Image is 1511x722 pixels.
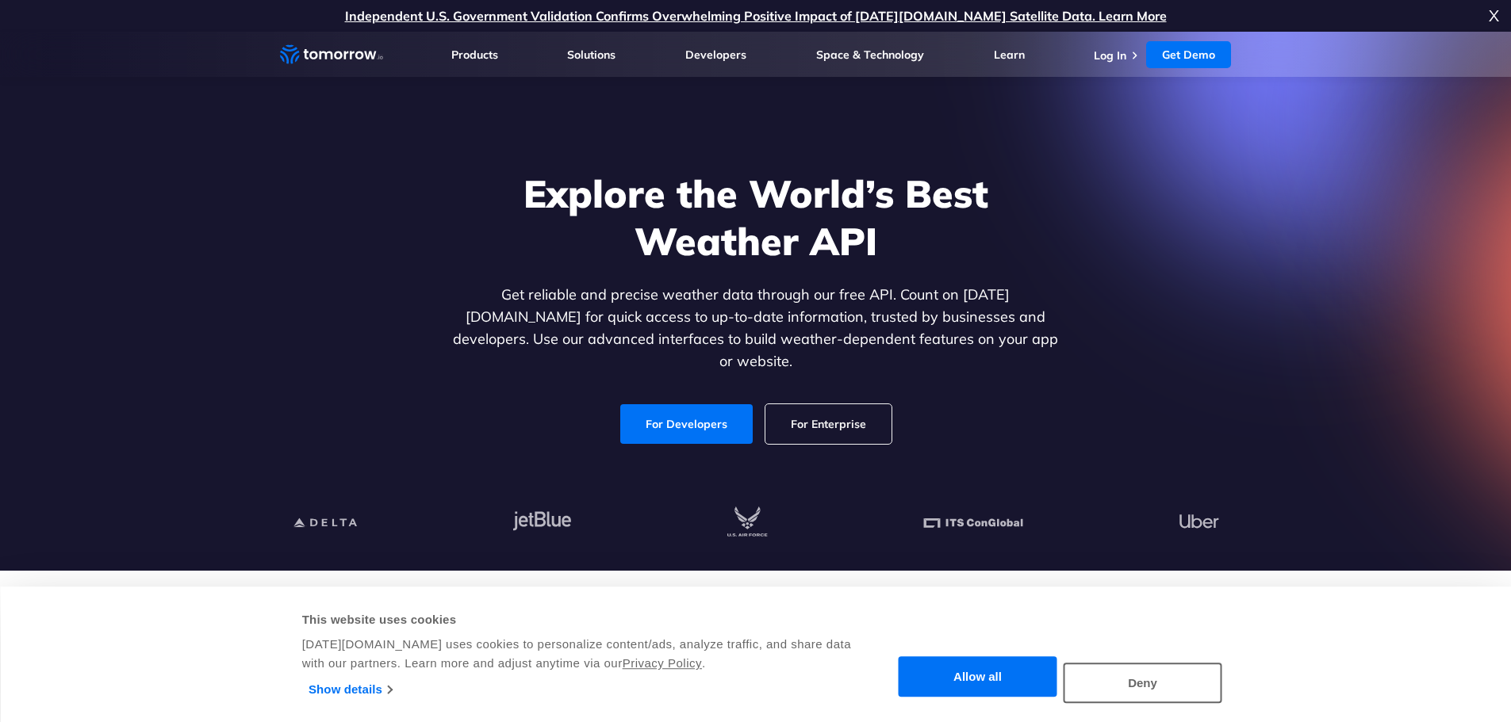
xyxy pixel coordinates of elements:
h1: Explore the World’s Best Weather API [450,170,1062,265]
a: Solutions [567,48,616,62]
a: Show details [309,678,392,701]
a: Log In [1094,48,1126,63]
a: Learn [994,48,1025,62]
p: Get reliable and precise weather data through our free API. Count on [DATE][DOMAIN_NAME] for quic... [450,284,1062,372]
button: Allow all [899,657,1057,697]
div: This website uses cookies [302,610,853,629]
a: Developers [685,48,746,62]
a: For Enterprise [765,404,892,444]
a: Space & Technology [816,48,924,62]
div: [DATE][DOMAIN_NAME] uses cookies to personalize content/ads, analyze traffic, and share data with... [302,635,853,673]
a: Privacy Policy [623,656,702,670]
a: For Developers [620,404,753,444]
a: Get Demo [1146,41,1231,68]
a: Independent U.S. Government Validation Confirms Overwhelming Positive Impact of [DATE][DOMAIN_NAM... [345,8,1167,24]
a: Home link [280,43,383,67]
button: Deny [1064,663,1222,703]
a: Products [451,48,498,62]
